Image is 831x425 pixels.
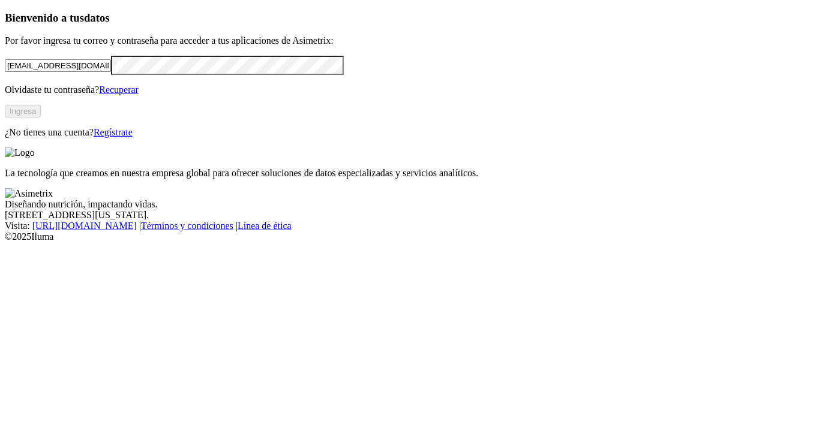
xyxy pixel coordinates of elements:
a: [URL][DOMAIN_NAME] [32,221,137,231]
a: Recuperar [99,85,139,95]
a: Términos y condiciones [141,221,233,231]
img: Logo [5,147,35,158]
a: Regístrate [94,127,133,137]
input: Tu correo [5,59,111,72]
div: © 2025 Iluma [5,231,826,242]
button: Ingresa [5,105,41,117]
p: La tecnología que creamos en nuestra empresa global para ofrecer soluciones de datos especializad... [5,168,826,179]
span: datos [84,11,110,24]
div: Visita : | | [5,221,826,231]
p: Por favor ingresa tu correo y contraseña para acceder a tus aplicaciones de Asimetrix: [5,35,826,46]
p: ¿No tienes una cuenta? [5,127,826,138]
a: Línea de ética [238,221,292,231]
p: Olvidaste tu contraseña? [5,85,826,95]
div: Diseñando nutrición, impactando vidas. [5,199,826,210]
div: [STREET_ADDRESS][US_STATE]. [5,210,826,221]
h3: Bienvenido a tus [5,11,826,25]
img: Asimetrix [5,188,53,199]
